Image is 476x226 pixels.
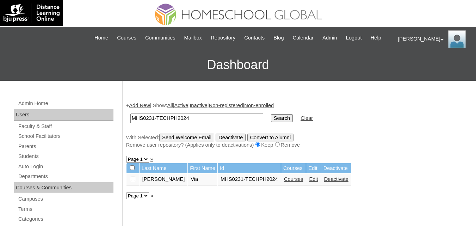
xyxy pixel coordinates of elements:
[281,163,306,173] td: Courses
[270,34,287,42] a: Blog
[126,134,469,149] div: With Selected:
[18,122,113,131] a: Faculty & Staff
[301,115,313,121] a: Clear
[181,34,206,42] a: Mailbox
[91,34,112,42] a: Home
[241,34,268,42] a: Contacts
[322,34,337,42] span: Admin
[209,103,243,108] a: Non-registered
[293,34,314,42] span: Calendar
[140,163,188,173] td: Last Name
[309,176,318,182] a: Edit
[145,34,175,42] span: Communities
[211,34,235,42] span: Repository
[117,34,136,42] span: Courses
[289,34,317,42] a: Calendar
[18,152,113,161] a: Students
[273,34,284,42] span: Blog
[247,134,294,141] input: Convert to Alumni
[18,99,113,108] a: Admin Home
[367,34,385,42] a: Help
[188,173,217,185] td: Via
[142,34,179,42] a: Communities
[371,34,381,42] span: Help
[18,195,113,203] a: Campuses
[14,109,113,121] div: Users
[18,205,113,214] a: Terms
[190,103,208,108] a: Inactive
[150,193,153,198] a: »
[216,134,246,141] input: Deactivate
[18,172,113,181] a: Departments
[18,162,113,171] a: Auto Login
[126,102,469,148] div: + | Show: | | | |
[113,34,140,42] a: Courses
[184,34,202,42] span: Mailbox
[18,142,113,151] a: Parents
[218,163,281,173] td: Id
[324,176,348,182] a: Deactivate
[18,215,113,224] a: Categories
[150,156,153,162] a: »
[448,30,466,48] img: Ariane Ebuen
[188,163,217,173] td: First Name
[4,4,60,23] img: logo-white.png
[342,34,365,42] a: Logout
[306,163,321,173] td: Edit
[218,173,281,185] td: MHS0231-TECHPH2024
[398,30,469,48] div: [PERSON_NAME]
[126,141,469,149] div: Remove user repository? (Applies only to deactivations) Keep Remove
[159,134,214,141] input: Send Welcome Email
[130,114,263,123] input: Search
[167,103,173,108] a: All
[14,182,113,194] div: Courses & Communities
[94,34,108,42] span: Home
[319,34,341,42] a: Admin
[174,103,188,108] a: Active
[346,34,362,42] span: Logout
[244,34,265,42] span: Contacts
[271,114,293,122] input: Search
[244,103,274,108] a: Non-enrolled
[4,49,472,81] h3: Dashboard
[18,132,113,141] a: School Facilitators
[207,34,239,42] a: Repository
[321,163,351,173] td: Deactivate
[129,103,150,108] a: Add New
[284,176,303,182] a: Courses
[140,173,188,185] td: [PERSON_NAME]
